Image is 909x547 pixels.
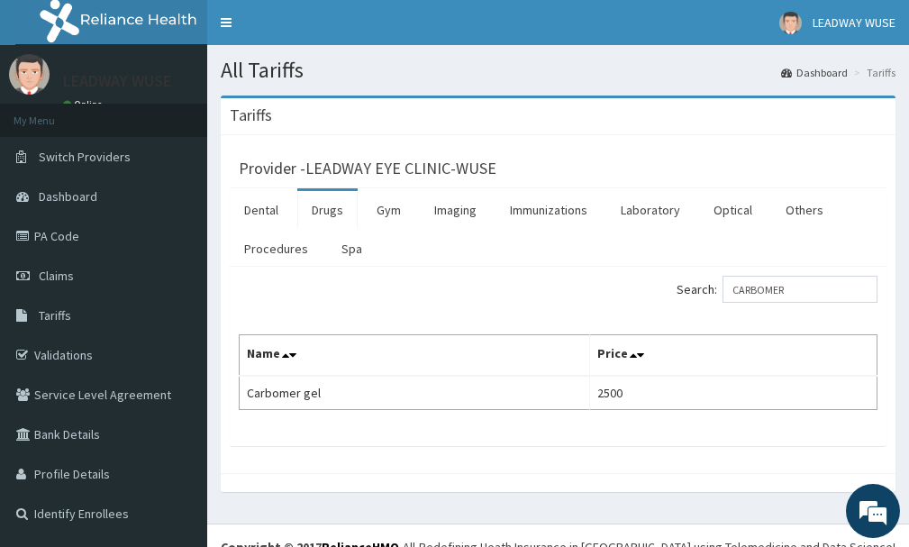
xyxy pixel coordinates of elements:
[63,98,106,111] a: Online
[39,307,71,324] span: Tariffs
[221,59,895,82] h1: All Tariffs
[39,149,131,165] span: Switch Providers
[723,276,877,303] input: Search:
[699,191,767,229] a: Optical
[606,191,695,229] a: Laboratory
[327,230,377,268] a: Spa
[9,54,50,95] img: User Image
[850,65,895,80] li: Tariffs
[781,65,848,80] a: Dashboard
[39,268,74,284] span: Claims
[39,188,97,205] span: Dashboard
[420,191,491,229] a: Imaging
[677,276,877,303] label: Search:
[230,191,293,229] a: Dental
[362,191,415,229] a: Gym
[297,191,358,229] a: Drugs
[239,160,496,177] h3: Provider - LEADWAY EYE CLINIC-WUSE
[590,376,877,410] td: 2500
[771,191,838,229] a: Others
[813,14,895,31] span: LEADWAY WUSE
[495,191,602,229] a: Immunizations
[230,230,323,268] a: Procedures
[779,12,802,34] img: User Image
[240,335,590,377] th: Name
[230,107,272,123] h3: Tariffs
[63,73,171,89] p: LEADWAY WUSE
[590,335,877,377] th: Price
[240,376,590,410] td: Carbomer gel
